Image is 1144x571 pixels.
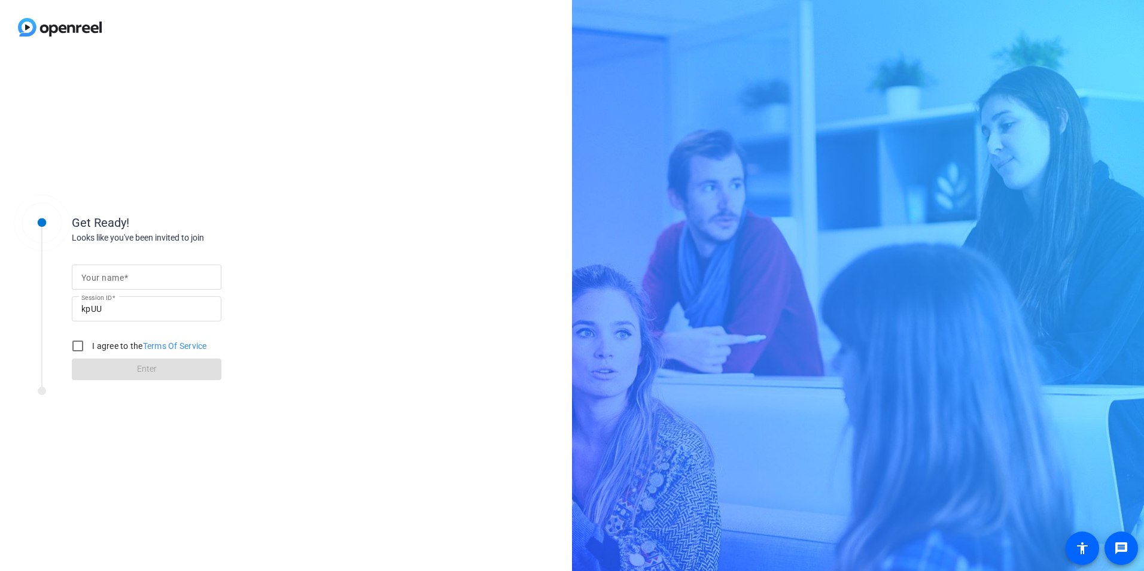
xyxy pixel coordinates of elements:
[72,214,311,232] div: Get Ready!
[81,294,112,301] mat-label: Session ID
[1114,541,1128,555] mat-icon: message
[143,341,207,351] a: Terms Of Service
[90,340,207,352] label: I agree to the
[72,232,311,244] div: Looks like you've been invited to join
[1075,541,1090,555] mat-icon: accessibility
[81,273,124,283] mat-label: Your name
